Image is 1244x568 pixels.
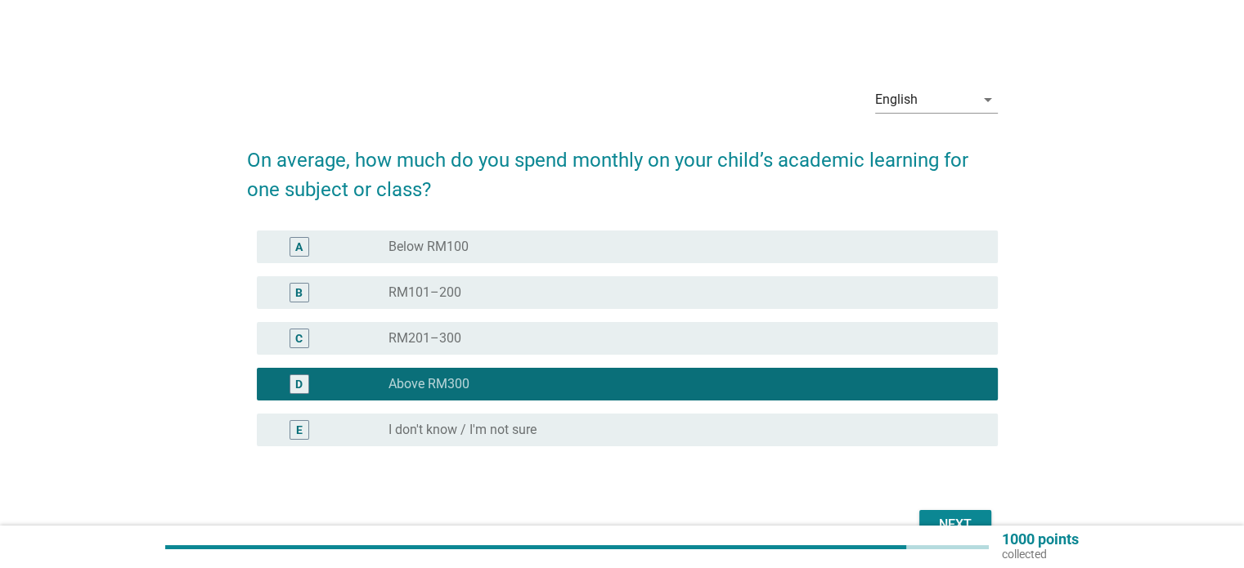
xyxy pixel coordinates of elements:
p: collected [1002,547,1079,561]
div: A [295,239,303,256]
div: B [295,284,303,302]
button: Next [919,510,991,539]
label: Below RM100 [388,239,469,255]
label: Above RM300 [388,376,469,392]
div: English [875,92,918,107]
h2: On average, how much do you spend monthly on your child’s academic learning for one subject or cl... [247,129,998,204]
label: RM201–300 [388,330,461,347]
label: I don't know / I'm not sure [388,422,537,438]
div: E [296,422,303,439]
div: C [295,330,303,347]
div: Next [932,515,978,534]
label: RM101–200 [388,284,461,301]
i: arrow_drop_down [978,90,998,110]
p: 1000 points [1002,532,1079,547]
div: D [295,376,303,393]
